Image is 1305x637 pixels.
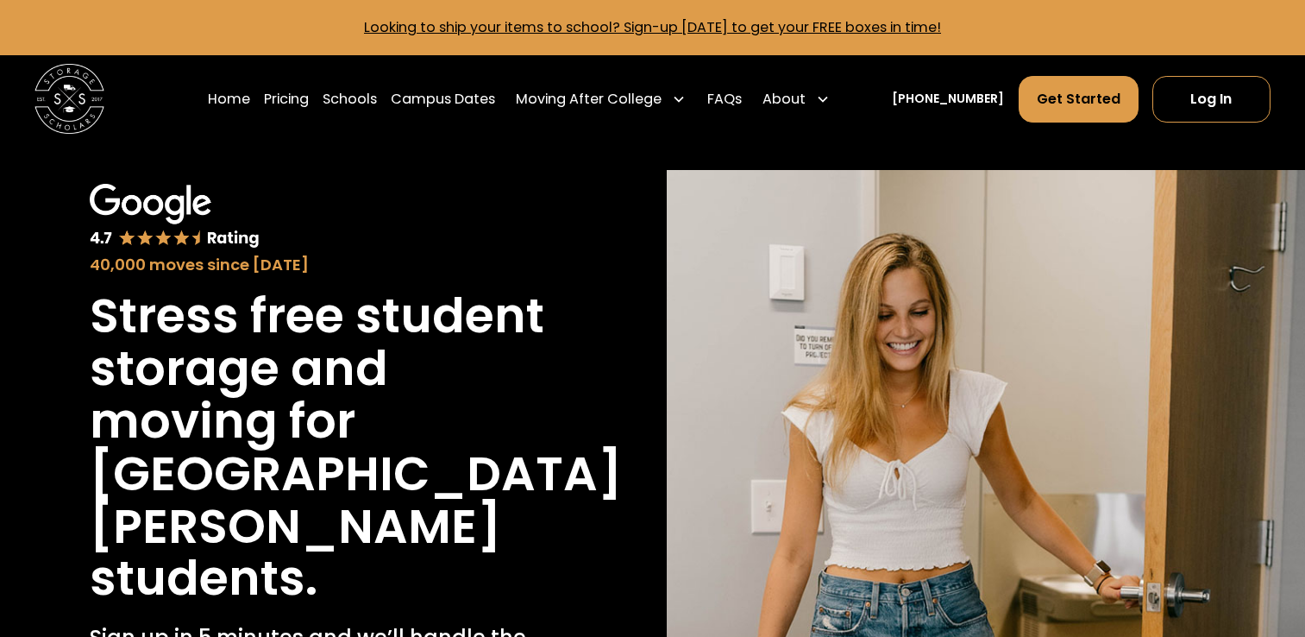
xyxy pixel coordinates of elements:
a: Looking to ship your items to school? Sign-up [DATE] to get your FREE boxes in time! [364,17,941,37]
div: About [756,75,837,123]
div: Moving After College [516,89,662,110]
div: 40,000 moves since [DATE] [90,253,549,276]
a: Log In [1152,76,1270,123]
a: Home [208,75,250,123]
a: [PHONE_NUMBER] [892,90,1004,108]
a: home [35,64,104,134]
img: Google 4.7 star rating [90,184,260,249]
h1: [GEOGRAPHIC_DATA][PERSON_NAME] [90,448,622,553]
a: Pricing [264,75,309,123]
h1: Stress free student storage and moving for [90,290,549,448]
div: About [762,89,806,110]
a: FAQs [707,75,742,123]
a: Get Started [1019,76,1139,123]
a: Campus Dates [391,75,495,123]
div: Moving After College [509,75,693,123]
h1: students. [90,552,317,605]
img: Storage Scholars main logo [35,64,104,134]
a: Schools [323,75,377,123]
